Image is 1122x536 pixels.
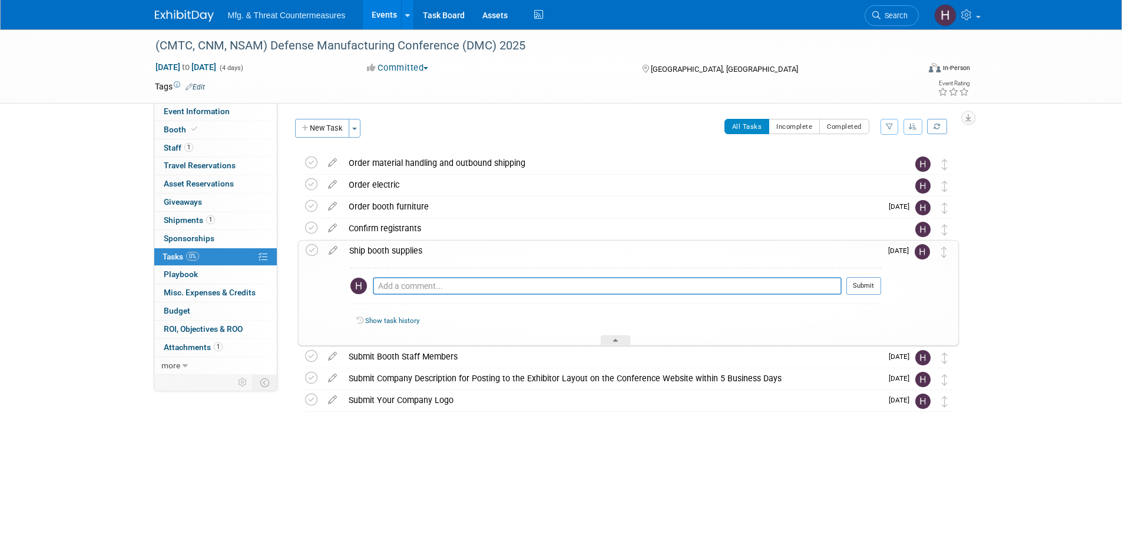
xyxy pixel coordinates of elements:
[942,181,948,192] i: Move task
[915,244,930,259] img: Hillary Hawkins
[154,284,277,302] a: Misc. Expenses & Credits
[184,143,193,152] span: 1
[164,143,193,152] span: Staff
[151,35,901,56] div: (CMTC, CNM, NSAM) Defense Manufacturing Conference (DMC) 2025
[942,224,948,235] i: Move task
[343,241,881,261] div: Ship booth supplies
[942,374,948,385] i: Move task
[322,351,343,362] a: edit
[365,317,419,325] a: Show task history
[915,157,931,172] img: Hillary Hawkins
[161,361,180,370] span: more
[849,61,971,79] div: Event Format
[942,159,948,170] i: Move task
[888,247,915,255] span: [DATE]
[915,222,931,237] img: Hillary Hawkins
[154,103,277,121] a: Event Information
[214,342,223,351] span: 1
[154,212,277,229] a: Shipments1
[819,119,869,134] button: Completed
[155,10,214,22] img: ExhibitDay
[343,218,892,238] div: Confirm registrants
[164,197,202,207] span: Giveaways
[219,64,243,72] span: (4 days)
[343,175,892,195] div: Order electric
[295,119,349,138] button: New Task
[164,125,200,134] span: Booth
[343,197,882,217] div: Order booth furniture
[154,248,277,266] a: Tasks0%
[180,62,191,72] span: to
[881,11,908,20] span: Search
[941,247,947,258] i: Move task
[322,395,343,405] a: edit
[322,373,343,384] a: edit
[164,179,234,188] span: Asset Reservations
[322,158,343,168] a: edit
[322,179,343,190] a: edit
[323,245,343,256] a: edit
[155,81,205,92] td: Tags
[942,352,948,364] i: Move task
[154,321,277,338] a: ROI, Objectives & ROO
[154,194,277,211] a: Giveaways
[942,202,948,214] i: Move task
[186,83,205,91] a: Edit
[846,277,881,295] button: Submit
[164,306,190,315] span: Budget
[889,374,915,382] span: [DATE]
[164,161,236,170] span: Travel Reservations
[915,200,931,215] img: Hillary Hawkins
[228,11,346,20] span: Mfg. & Threat Countermeasures
[915,350,931,365] img: Hillary Hawkins
[186,252,199,261] span: 0%
[164,106,230,116] span: Event Information
[724,119,770,134] button: All Tasks
[154,139,277,157] a: Staff1
[164,288,256,297] span: Misc. Expenses & Credits
[154,339,277,357] a: Attachments1
[343,368,882,388] div: Submit Company Description for Posting to the Exhibitor Layout on the Conference Website within 5...
[163,252,199,261] span: Tasks
[164,215,215,225] span: Shipments
[343,347,882,367] div: Submit Booth Staff Members
[343,153,892,173] div: Order material handling and outbound shipping
[253,375,277,390] td: Toggle Event Tabs
[164,234,214,243] span: Sponsorships
[769,119,820,134] button: Incomplete
[206,215,215,224] span: 1
[915,178,931,194] img: Hillary Hawkins
[350,278,367,294] img: Hillary Hawkins
[915,394,931,409] img: Hillary Hawkins
[343,390,882,410] div: Submit Your Company Logo
[154,157,277,175] a: Travel Reservations
[929,63,941,72] img: Format-Inperson.png
[942,64,970,72] div: In-Person
[233,375,253,390] td: Personalize Event Tab Strip
[915,372,931,387] img: Hillary Hawkins
[154,121,277,139] a: Booth
[154,230,277,248] a: Sponsorships
[191,126,197,132] i: Booth reservation complete
[154,302,277,320] a: Budget
[927,119,947,134] a: Refresh
[322,223,343,234] a: edit
[155,62,217,72] span: [DATE] [DATE]
[164,342,223,352] span: Attachments
[363,62,433,74] button: Committed
[154,175,277,193] a: Asset Reservations
[164,269,198,279] span: Playbook
[865,5,919,26] a: Search
[942,396,948,407] i: Move task
[889,202,915,211] span: [DATE]
[322,201,343,212] a: edit
[164,324,243,334] span: ROI, Objectives & ROO
[934,4,956,26] img: Hillary Hawkins
[154,266,277,284] a: Playbook
[154,357,277,375] a: more
[889,396,915,404] span: [DATE]
[889,352,915,361] span: [DATE]
[938,81,969,86] div: Event Rating
[651,65,798,74] span: [GEOGRAPHIC_DATA], [GEOGRAPHIC_DATA]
